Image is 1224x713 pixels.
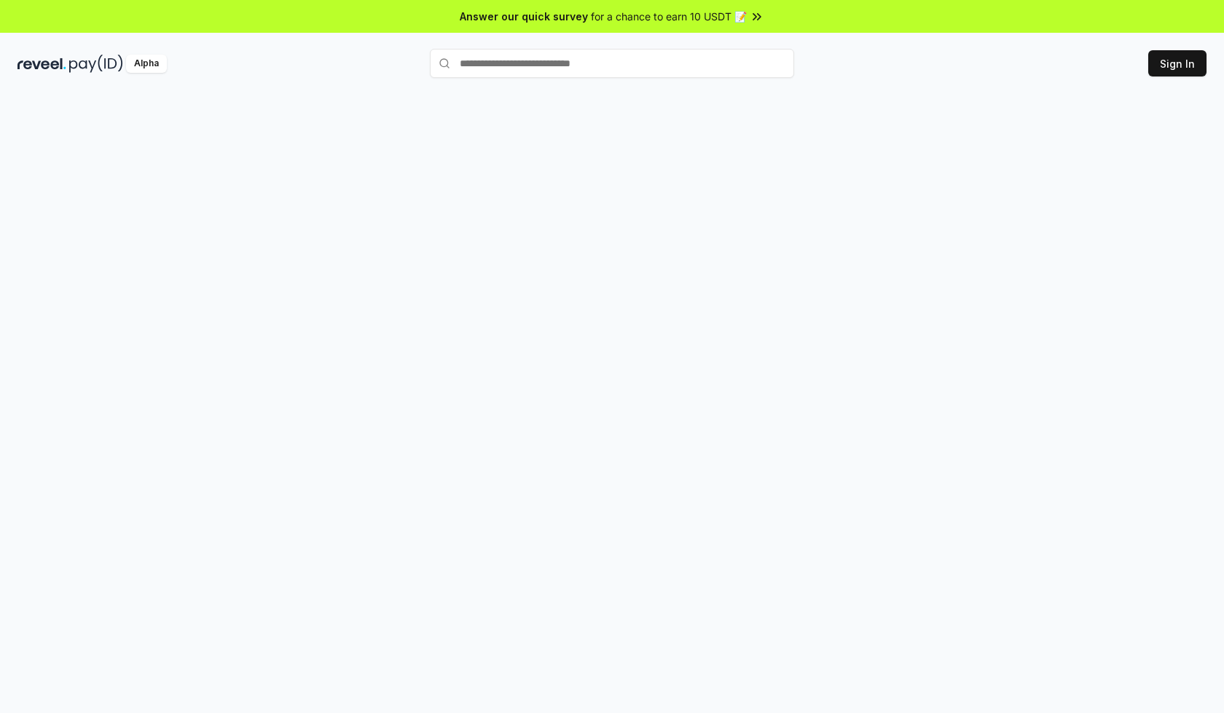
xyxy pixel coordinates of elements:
[69,55,123,73] img: pay_id
[126,55,167,73] div: Alpha
[1148,50,1207,76] button: Sign In
[17,55,66,73] img: reveel_dark
[591,9,747,24] span: for a chance to earn 10 USDT 📝
[460,9,588,24] span: Answer our quick survey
